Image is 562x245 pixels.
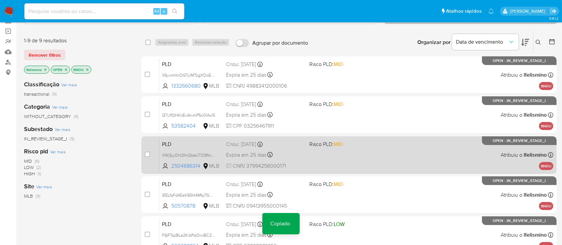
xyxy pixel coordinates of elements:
[550,8,557,15] a: Sair
[163,8,165,14] span: s
[446,8,482,15] span: Atalhos rápidos
[24,7,184,16] input: Pesquise usuários ou casos...
[168,7,182,16] button: search-icon
[154,8,159,14] span: Alt
[488,8,494,14] a: Notificações
[510,8,548,14] p: laisa.felismino@mercadolivre.com
[549,16,559,21] span: 3.161.2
